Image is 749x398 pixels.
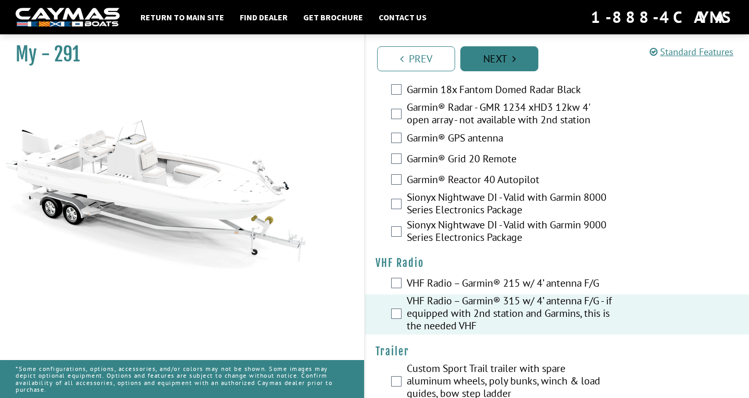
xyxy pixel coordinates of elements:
a: Find Dealer [235,10,293,24]
ul: Pagination [374,45,749,71]
label: Garmin 18x Fantom Domed Radar Black [407,83,612,98]
a: Return to main site [135,10,229,24]
a: Next [460,46,538,71]
a: Get Brochure [298,10,368,24]
label: Garmin® GPS antenna [407,132,612,147]
a: Prev [377,46,455,71]
label: Garmin® Reactor 40 Autopilot [407,173,612,188]
a: Contact Us [373,10,432,24]
h4: VHF Radio [376,256,739,269]
p: *Some configurations, options, accessories, and/or colors may not be shown. Some images may depic... [16,360,348,398]
h1: My - 291 [16,43,338,66]
div: 1-888-4CAYMAS [591,6,733,29]
label: VHF Radio – Garmin® 315 w/ 4’ antenna F/G - if equipped with 2nd station and Garmins, this is the... [407,294,612,335]
label: Sionyx Nightwave DI - Valid with Garmin 8000 Series Electronics Package [407,191,612,219]
a: Standard Features [650,46,733,58]
h4: Trailer [376,345,739,358]
label: Garmin® Radar - GMR 1234 xHD3 12kw 4' open array - not available with 2nd station [407,101,612,129]
label: Garmin® Grid 20 Remote [407,152,612,168]
label: Sionyx Nightwave DI - Valid with Garmin 9000 Series Electronics Package [407,219,612,246]
label: VHF Radio – Garmin® 215 w/ 4’ antenna F/G [407,277,612,292]
img: white-logo-c9c8dbefe5ff5ceceb0f0178aa75bf4bb51f6bca0971e226c86eb53dfe498488.png [16,8,120,27]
